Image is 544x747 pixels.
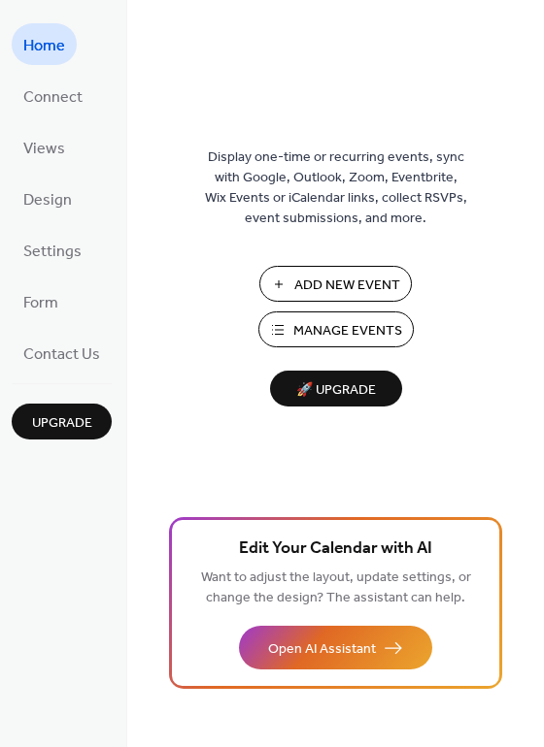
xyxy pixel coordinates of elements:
[239,536,432,563] span: Edit Your Calendar with AI
[12,404,112,439] button: Upgrade
[12,23,77,65] a: Home
[268,639,376,660] span: Open AI Assistant
[205,147,467,229] span: Display one-time or recurring events, sync with Google, Outlook, Zoom, Eventbrite, Wix Events or ...
[32,413,92,434] span: Upgrade
[258,311,414,347] button: Manage Events
[201,565,471,611] span: Want to adjust the layout, update settings, or change the design? The assistant can help.
[12,126,77,168] a: Views
[270,371,402,406] button: 🚀 Upgrade
[23,288,58,318] span: Form
[12,178,84,219] a: Design
[12,75,94,116] a: Connect
[12,229,93,271] a: Settings
[23,31,65,61] span: Home
[23,82,83,113] span: Connect
[12,332,112,373] a: Contact Us
[239,626,432,669] button: Open AI Assistant
[294,276,400,296] span: Add New Event
[23,134,65,164] span: Views
[12,280,70,322] a: Form
[259,266,412,302] button: Add New Event
[282,377,391,404] span: 🚀 Upgrade
[293,321,402,341] span: Manage Events
[23,185,72,215] span: Design
[23,340,100,370] span: Contact Us
[23,237,82,267] span: Settings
